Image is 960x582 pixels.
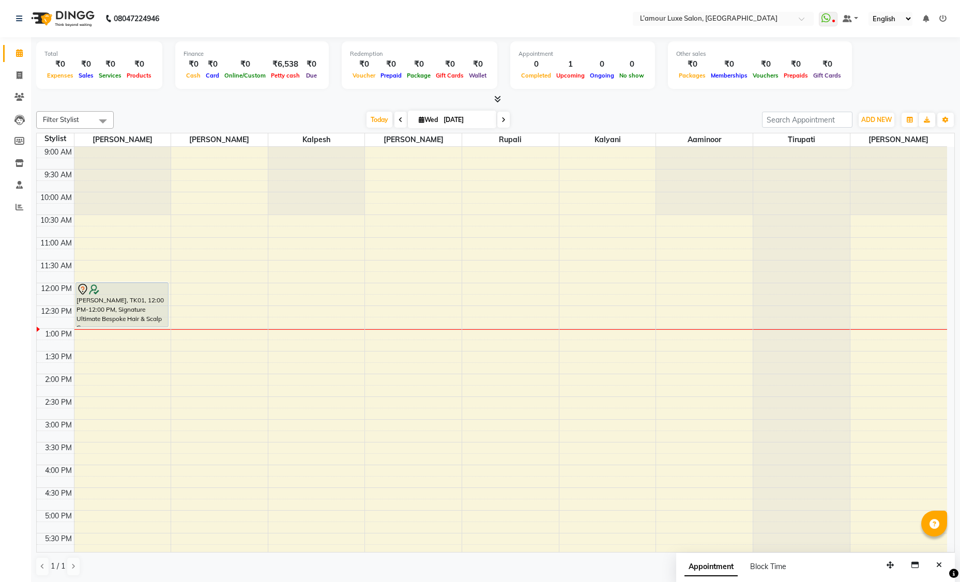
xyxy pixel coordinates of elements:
div: 1:00 PM [43,329,74,340]
span: Packages [676,72,708,79]
div: ₹0 [44,58,76,70]
div: 12:00 PM [39,283,74,294]
span: Card [203,72,222,79]
div: 4:00 PM [43,465,74,476]
span: Completed [519,72,554,79]
div: 5:00 PM [43,511,74,522]
span: Services [96,72,124,79]
div: [PERSON_NAME], TK01, 12:00 PM-12:00 PM, Signature Ultimate Bespoke Hair & Scalp Care [76,283,168,327]
div: Finance [184,50,321,58]
div: ₹0 [433,58,466,70]
div: 10:00 AM [38,192,74,203]
span: Today [367,112,392,128]
div: 11:00 AM [38,238,74,249]
span: Gift Cards [811,72,844,79]
img: logo [26,4,97,33]
span: Wed [416,116,440,124]
span: Vouchers [750,72,781,79]
span: [PERSON_NAME] [850,133,947,146]
div: Total [44,50,154,58]
div: ₹6,538 [268,58,302,70]
span: Memberships [708,72,750,79]
div: ₹0 [302,58,321,70]
span: No show [617,72,647,79]
iframe: chat widget [917,541,950,572]
span: Tirupati [753,133,850,146]
div: 11:30 AM [38,261,74,271]
div: ₹0 [466,58,489,70]
div: ₹0 [378,58,404,70]
span: Appointment [684,558,738,576]
div: 3:30 PM [43,442,74,453]
div: ₹0 [708,58,750,70]
div: ₹0 [404,58,433,70]
div: 9:30 AM [42,170,74,180]
div: 4:30 PM [43,488,74,499]
span: Gift Cards [433,72,466,79]
span: Petty cash [268,72,302,79]
span: [PERSON_NAME] [74,133,171,146]
input: Search Appointment [762,112,852,128]
div: ₹0 [222,58,268,70]
div: 0 [587,58,617,70]
div: ₹0 [781,58,811,70]
span: Expenses [44,72,76,79]
div: 12:30 PM [39,306,74,317]
span: Prepaid [378,72,404,79]
div: 9:00 AM [42,147,74,158]
div: Stylist [37,133,74,144]
div: 2:00 PM [43,374,74,385]
span: [PERSON_NAME] [365,133,462,146]
button: ADD NEW [859,113,894,127]
div: 3:00 PM [43,420,74,431]
div: 10:30 AM [38,215,74,226]
div: 5:30 PM [43,533,74,544]
div: ₹0 [676,58,708,70]
div: Other sales [676,50,844,58]
span: Prepaids [781,72,811,79]
div: ₹0 [76,58,96,70]
span: Block Time [750,562,786,571]
div: 1 [554,58,587,70]
div: 0 [617,58,647,70]
span: Cash [184,72,203,79]
span: 1 / 1 [51,561,65,572]
span: Sales [76,72,96,79]
span: Products [124,72,154,79]
div: 2:30 PM [43,397,74,408]
div: ₹0 [96,58,124,70]
span: [PERSON_NAME] [171,133,268,146]
div: ₹0 [203,58,222,70]
div: Appointment [519,50,647,58]
div: 0 [519,58,554,70]
span: Package [404,72,433,79]
div: ₹0 [750,58,781,70]
span: Ongoing [587,72,617,79]
span: Kalpesh [268,133,365,146]
span: Aaminoor [656,133,753,146]
div: ₹0 [350,58,378,70]
span: Rupali [462,133,559,146]
div: Redemption [350,50,489,58]
span: Due [303,72,319,79]
input: 2025-09-03 [440,112,492,128]
div: ₹0 [184,58,203,70]
span: Upcoming [554,72,587,79]
b: 08047224946 [114,4,159,33]
span: ADD NEW [861,116,892,124]
span: Kalyani [559,133,656,146]
span: Online/Custom [222,72,268,79]
span: Filter Stylist [43,115,79,124]
span: Wallet [466,72,489,79]
div: ₹0 [124,58,154,70]
div: 1:30 PM [43,351,74,362]
div: ₹0 [811,58,844,70]
span: Voucher [350,72,378,79]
